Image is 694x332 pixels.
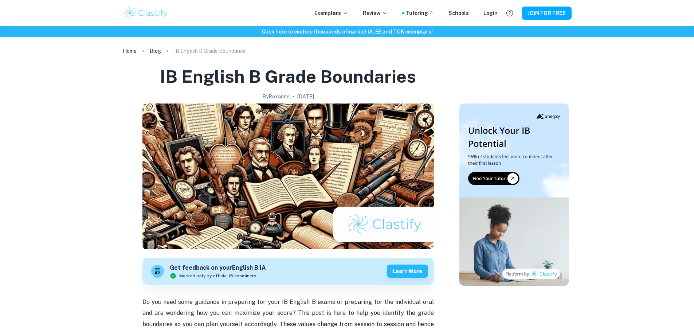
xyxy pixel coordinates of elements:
a: Login [483,9,498,17]
a: Get feedback on yourEnglish B IAMarked only by official IB examinersLearn more [142,258,434,285]
h1: IB English B Grade Boundaries [160,65,416,88]
h2: By Roxanne [262,93,290,101]
p: • [293,93,294,101]
a: Schools [448,9,469,17]
a: Blog [150,46,161,56]
button: Learn more [387,265,428,278]
span: Marked only by official IB examiners [179,273,256,279]
p: Exemplars [314,9,348,17]
button: Help and Feedback [503,7,516,19]
button: JOIN FOR FREE [522,7,572,20]
span: our score [266,309,292,316]
a: Tutoring [406,9,434,17]
h2: [DATE] [297,93,314,101]
h6: Get feedback on your English B IA [170,263,266,273]
p: IB English B Grade Boundaries [174,47,246,55]
a: Home [123,46,137,56]
img: Thumbnail [459,103,569,286]
img: Clastify logo [123,6,169,20]
h6: Click here to explore thousands of marked IA, EE and TOK exemplars ! [1,28,693,36]
img: IB English B Grade Boundaries cover image [142,103,434,249]
p: Review [363,9,388,17]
